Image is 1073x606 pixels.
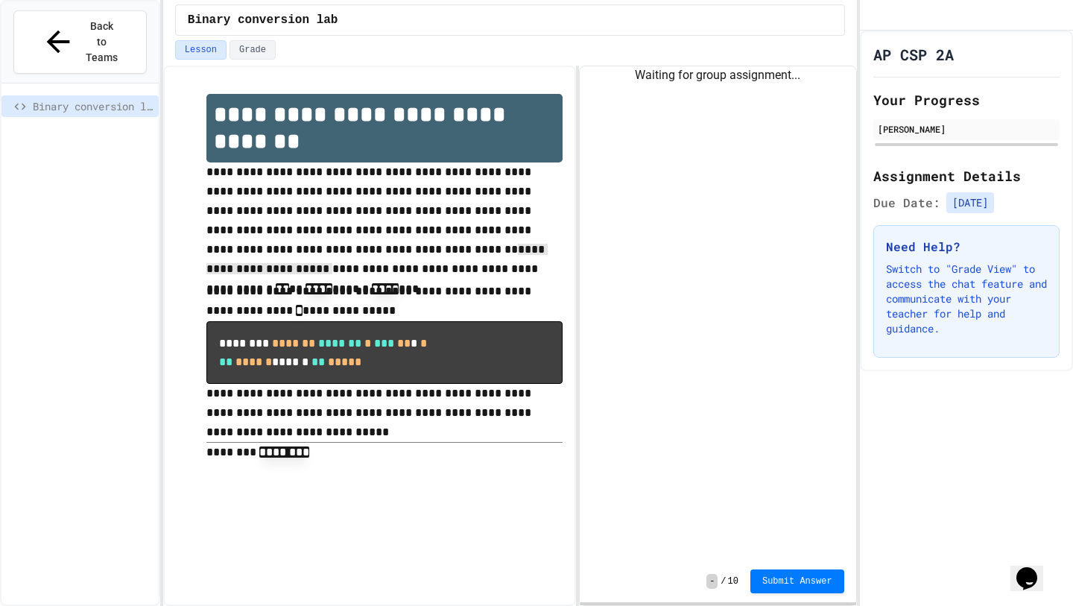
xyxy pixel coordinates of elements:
[873,89,1060,110] h2: Your Progress
[1010,546,1058,591] iframe: chat widget
[580,66,856,84] div: Waiting for group assignment...
[33,98,153,114] span: Binary conversion lab
[706,574,718,589] span: -
[750,569,844,593] button: Submit Answer
[878,122,1055,136] div: [PERSON_NAME]
[13,10,147,74] button: Back to Teams
[886,238,1047,256] h3: Need Help?
[230,40,276,60] button: Grade
[873,165,1060,186] h2: Assignment Details
[84,19,119,66] span: Back to Teams
[175,40,227,60] button: Lesson
[188,11,338,29] span: Binary conversion lab
[873,194,940,212] span: Due Date:
[873,44,954,65] h1: AP CSP 2A
[728,575,738,587] span: 10
[946,192,994,213] span: [DATE]
[721,575,726,587] span: /
[762,575,832,587] span: Submit Answer
[886,262,1047,336] p: Switch to "Grade View" to access the chat feature and communicate with your teacher for help and ...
